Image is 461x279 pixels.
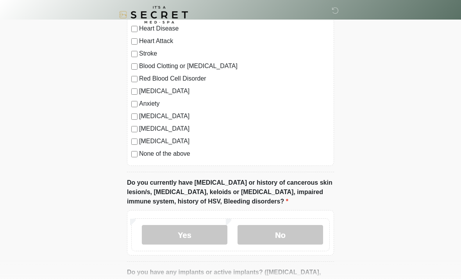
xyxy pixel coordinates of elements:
label: Blood Clotting or [MEDICAL_DATA] [139,61,330,71]
input: [MEDICAL_DATA] [131,113,138,120]
label: Red Blood Cell Disorder [139,74,330,83]
label: [MEDICAL_DATA] [139,124,330,133]
label: [MEDICAL_DATA] [139,112,330,121]
input: Blood Clotting or [MEDICAL_DATA] [131,63,138,70]
input: Heart Attack [131,38,138,45]
label: Heart Attack [139,36,330,46]
label: No [238,225,323,245]
input: None of the above [131,151,138,157]
input: [MEDICAL_DATA] [131,139,138,145]
label: Stroke [139,49,330,58]
input: [MEDICAL_DATA] [131,126,138,132]
label: [MEDICAL_DATA] [139,137,330,146]
label: Anxiety [139,99,330,108]
input: Red Blood Cell Disorder [131,76,138,82]
input: Anxiety [131,101,138,107]
label: [MEDICAL_DATA] [139,86,330,96]
label: Do you currently have [MEDICAL_DATA] or history of cancerous skin lesion/s, [MEDICAL_DATA], keloi... [127,178,334,206]
input: [MEDICAL_DATA] [131,88,138,95]
img: It's A Secret Med Spa Logo [119,6,188,23]
label: Yes [142,225,227,245]
label: None of the above [139,149,330,158]
input: Stroke [131,51,138,57]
